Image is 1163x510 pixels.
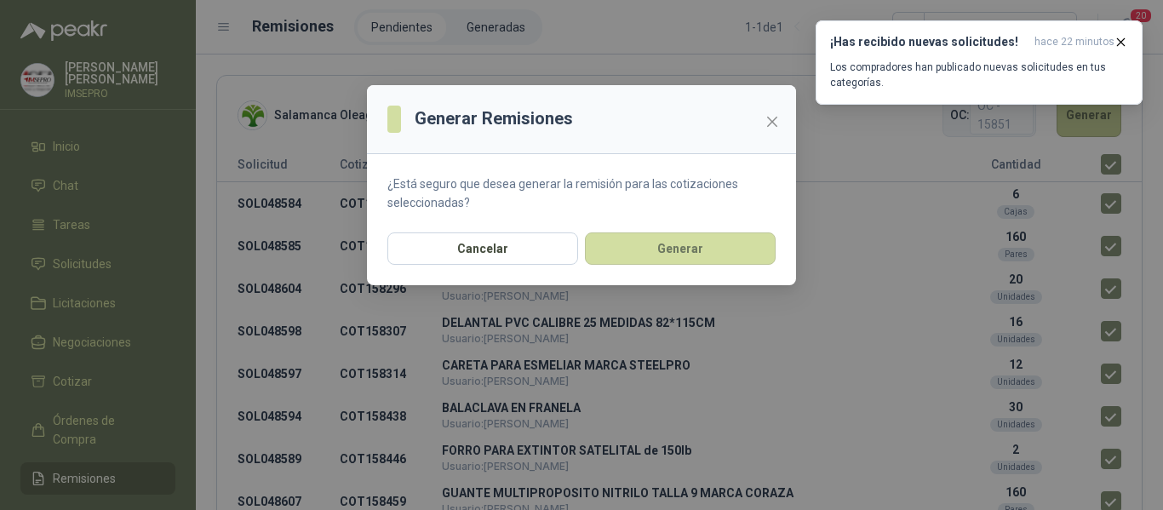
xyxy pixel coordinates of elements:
button: Cancelar [387,232,578,265]
button: Generar [585,232,776,265]
p: ¿Está seguro que desea generar la remisión para las cotizaciones seleccionadas? [387,175,776,212]
button: Close [759,108,786,135]
h3: Generar Remisiones [415,106,573,132]
span: close [765,115,779,129]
